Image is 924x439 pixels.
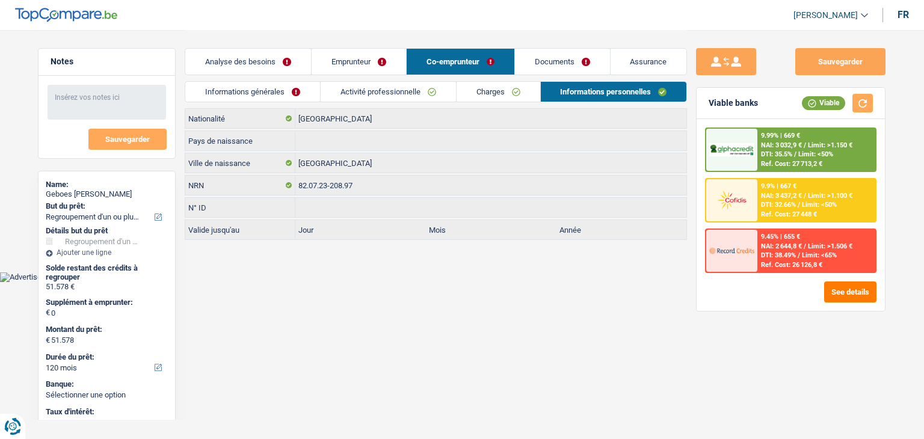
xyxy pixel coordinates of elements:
[808,141,852,149] span: Limit: >1.150 €
[784,5,868,25] a: [PERSON_NAME]
[556,220,585,239] label: Année
[804,242,806,250] span: /
[185,82,320,102] a: Informations générales
[46,201,165,211] label: But du prêt:
[324,220,426,239] input: JJ
[802,251,837,259] span: Limit: <65%
[295,220,324,239] label: Jour
[761,132,800,140] div: 9.99% | 669 €
[46,180,168,189] div: Name:
[185,153,295,173] label: Ville de naissance
[761,150,792,158] span: DTI: 35.5%
[761,182,796,190] div: 9.9% | 667 €
[321,82,456,102] a: Activité professionnelle
[709,143,754,157] img: AlphaCredit
[46,248,168,257] div: Ajouter une ligne
[185,220,295,239] label: Valide jusqu'au
[824,281,876,302] button: See details
[611,49,687,75] a: Assurance
[295,176,686,195] input: 12.12.12-123.12
[457,82,540,102] a: Charges
[185,176,295,195] label: NRN
[312,49,406,75] a: Emprunteur
[804,141,806,149] span: /
[185,109,295,128] label: Nationalité
[709,239,754,262] img: Record Credits
[426,220,455,239] label: Mois
[185,49,311,75] a: Analyse des besoins
[46,336,50,345] span: €
[46,308,50,318] span: €
[795,48,885,75] button: Sauvegarder
[295,131,686,150] input: Belgique
[46,325,165,334] label: Montant du prêt:
[295,198,686,217] input: 590-1234567-89
[185,198,295,217] label: N° ID
[105,135,150,143] span: Sauvegarder
[804,192,806,200] span: /
[295,109,686,128] input: Belgique
[46,226,168,236] div: Détails but du prêt
[15,8,117,22] img: TopCompare Logo
[761,141,802,149] span: NAI: 3 032,9 €
[46,407,165,417] label: Taux d'intérêt:
[709,189,754,211] img: Cofidis
[46,352,165,362] label: Durée du prêt:
[794,150,796,158] span: /
[46,282,168,292] div: 51.578 €
[455,220,556,239] input: MM
[898,9,909,20] div: fr
[761,242,802,250] span: NAI: 2 644,8 €
[515,49,610,75] a: Documents
[802,201,837,209] span: Limit: <50%
[709,98,758,108] div: Viable banks
[761,261,822,269] div: Ref. Cost: 26 126,8 €
[46,189,168,199] div: Geboes [PERSON_NAME]
[46,379,165,389] label: Banque:
[46,263,168,282] div: Solde restant des crédits à regrouper
[761,210,817,218] div: Ref. Cost: 27 448 €
[88,129,167,150] button: Sauvegarder
[761,251,796,259] span: DTI: 38.49%
[585,220,686,239] input: AAAA
[798,150,833,158] span: Limit: <50%
[541,82,687,102] a: Informations personnelles
[798,201,800,209] span: /
[798,251,800,259] span: /
[808,192,852,200] span: Limit: >1.100 €
[46,298,165,307] label: Supplément à emprunter:
[761,233,800,241] div: 9.45% | 655 €
[808,242,852,250] span: Limit: >1.506 €
[761,160,822,168] div: Ref. Cost: 27 713,2 €
[802,96,845,109] div: Viable
[761,192,802,200] span: NAI: 3 437,2 €
[407,49,514,75] a: Co-emprunteur
[185,131,295,150] label: Pays de naissance
[51,57,163,67] h5: Notes
[761,201,796,209] span: DTI: 32.66%
[793,10,858,20] span: [PERSON_NAME]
